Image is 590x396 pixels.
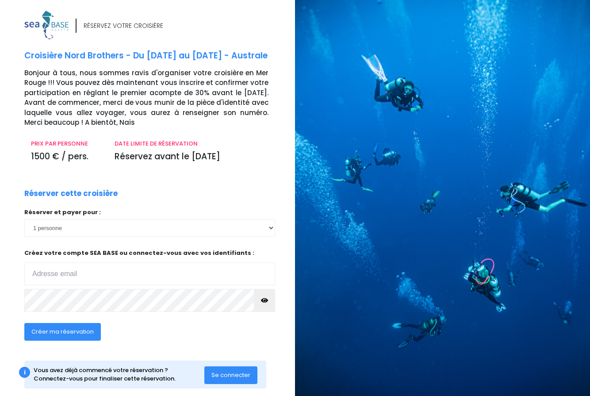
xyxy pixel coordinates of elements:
[24,188,118,200] p: Réserver cette croisière
[31,327,94,336] span: Créer ma réservation
[24,11,69,39] img: logo_color1.png
[34,366,204,383] div: Vous avez déjà commencé votre réservation ? Connectez-vous pour finaliser cette réservation.
[24,323,101,341] button: Créer ma réservation
[211,371,250,379] span: Se connecter
[19,367,30,378] div: i
[31,139,101,148] p: PRIX PAR PERSONNE
[115,139,268,148] p: DATE LIMITE DE RÉSERVATION
[24,50,288,62] p: Croisière Nord Brothers - Du [DATE] au [DATE] - Australe
[31,150,101,163] p: 1500 € / pers.
[24,249,275,285] p: Créez votre compte SEA BASE ou connectez-vous avec vos identifiants :
[204,366,257,384] button: Se connecter
[24,68,288,128] p: Bonjour à tous, nous sommes ravis d'organiser votre croisière en Mer Rouge !!! Vous pouvez dès ma...
[24,262,275,285] input: Adresse email
[115,150,268,163] p: Réservez avant le [DATE]
[84,21,163,31] div: RÉSERVEZ VOTRE CROISIÈRE
[24,208,275,217] p: Réserver et payer pour :
[204,371,257,378] a: Se connecter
